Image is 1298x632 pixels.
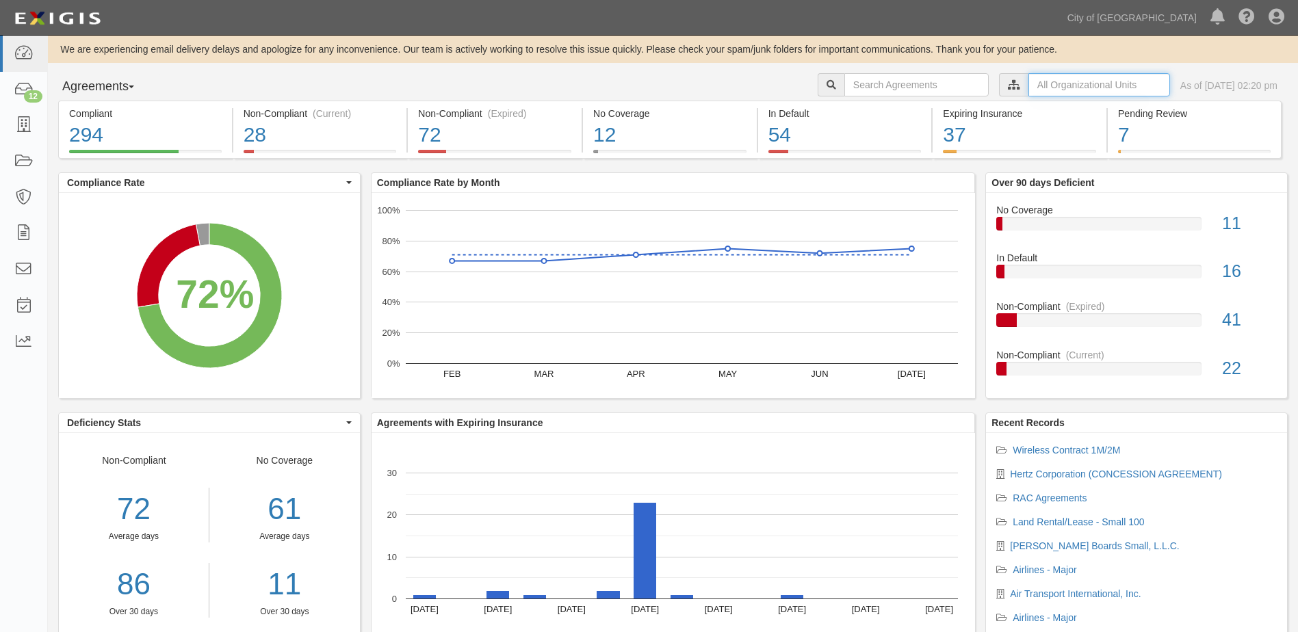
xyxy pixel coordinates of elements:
[382,328,400,338] text: 20%
[811,369,828,379] text: JUN
[1066,300,1105,313] div: (Expired)
[1238,10,1255,26] i: Help Center - Complianz
[244,120,397,150] div: 28
[943,120,1096,150] div: 37
[1013,445,1120,456] a: Wireless Contract 1M/2M
[377,417,543,428] b: Agreements with Expiring Insurance
[1180,79,1277,92] div: As of [DATE] 02:20 pm
[382,297,400,307] text: 40%
[1010,469,1222,479] a: Hertz Corporation (CONCESSION AGREEMENT)
[996,251,1277,300] a: In Default16
[631,604,659,614] text: [DATE]
[1108,150,1282,161] a: Pending Review7
[59,413,360,432] button: Deficiency Stats
[484,604,512,614] text: [DATE]
[534,369,554,379] text: MAR
[996,300,1277,348] a: Non-Compliant(Expired)41
[67,176,343,189] span: Compliance Rate
[1212,259,1287,284] div: 16
[67,416,343,430] span: Deficiency Stats
[220,531,350,542] div: Average days
[1118,107,1271,120] div: Pending Review
[69,107,222,120] div: Compliant
[593,107,747,120] div: No Coverage
[377,177,500,188] b: Compliance Rate by Month
[387,358,400,369] text: 0%
[392,594,397,604] text: 0
[411,604,439,614] text: [DATE]
[718,369,738,379] text: MAY
[372,193,975,398] svg: A chart.
[1013,612,1076,623] a: Airlines - Major
[377,205,400,215] text: 100%
[418,107,571,120] div: Non-Compliant (Expired)
[59,193,360,398] svg: A chart.
[898,369,926,379] text: [DATE]
[627,369,645,379] text: APR
[986,203,1287,217] div: No Coverage
[387,468,396,478] text: 30
[986,348,1287,362] div: Non-Compliant
[1028,73,1170,96] input: All Organizational Units
[925,604,953,614] text: [DATE]
[220,563,350,606] a: 11
[943,107,1096,120] div: Expiring Insurance
[991,177,1094,188] b: Over 90 days Deficient
[1010,588,1141,599] a: Air Transport International, Inc.
[220,488,350,531] div: 61
[382,266,400,276] text: 60%
[59,531,209,542] div: Average days
[59,563,209,606] a: 86
[233,150,407,161] a: Non-Compliant(Current)28
[69,120,222,150] div: 294
[387,510,396,520] text: 20
[1061,4,1204,31] a: City of [GEOGRAPHIC_DATA]
[244,107,397,120] div: Non-Compliant (Current)
[176,267,254,322] div: 72%
[933,150,1106,161] a: Expiring Insurance37
[986,251,1287,265] div: In Default
[1212,356,1287,381] div: 22
[1013,516,1144,527] a: Land Rental/Lease - Small 100
[768,107,922,120] div: In Default
[844,73,989,96] input: Search Agreements
[10,6,105,31] img: logo-5460c22ac91f19d4615b14bd174203de0afe785f0fc80cf4dbbc73dc1793850b.png
[59,606,209,618] div: Over 30 days
[1212,211,1287,236] div: 11
[209,453,360,618] div: No Coverage
[1013,492,1087,503] a: RAC Agreements
[996,203,1277,252] a: No Coverage11
[488,107,527,120] div: (Expired)
[1013,564,1076,575] a: Airlines - Major
[1212,308,1287,332] div: 41
[1066,348,1104,362] div: (Current)
[58,150,232,161] a: Compliant294
[986,300,1287,313] div: Non-Compliant
[59,488,209,531] div: 72
[558,604,586,614] text: [DATE]
[59,173,360,192] button: Compliance Rate
[313,107,351,120] div: (Current)
[768,120,922,150] div: 54
[24,90,42,103] div: 12
[387,551,396,562] text: 10
[382,236,400,246] text: 80%
[991,417,1065,428] b: Recent Records
[58,73,161,101] button: Agreements
[1010,540,1179,551] a: [PERSON_NAME] Boards Small, L.L.C.
[48,42,1298,56] div: We are experiencing email delivery delays and apologize for any inconvenience. Our team is active...
[59,453,209,618] div: Non-Compliant
[851,604,879,614] text: [DATE]
[593,120,747,150] div: 12
[408,150,582,161] a: Non-Compliant(Expired)72
[418,120,571,150] div: 72
[996,348,1277,386] a: Non-Compliant(Current)22
[705,604,733,614] text: [DATE]
[583,150,757,161] a: No Coverage12
[1118,120,1271,150] div: 7
[758,150,932,161] a: In Default54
